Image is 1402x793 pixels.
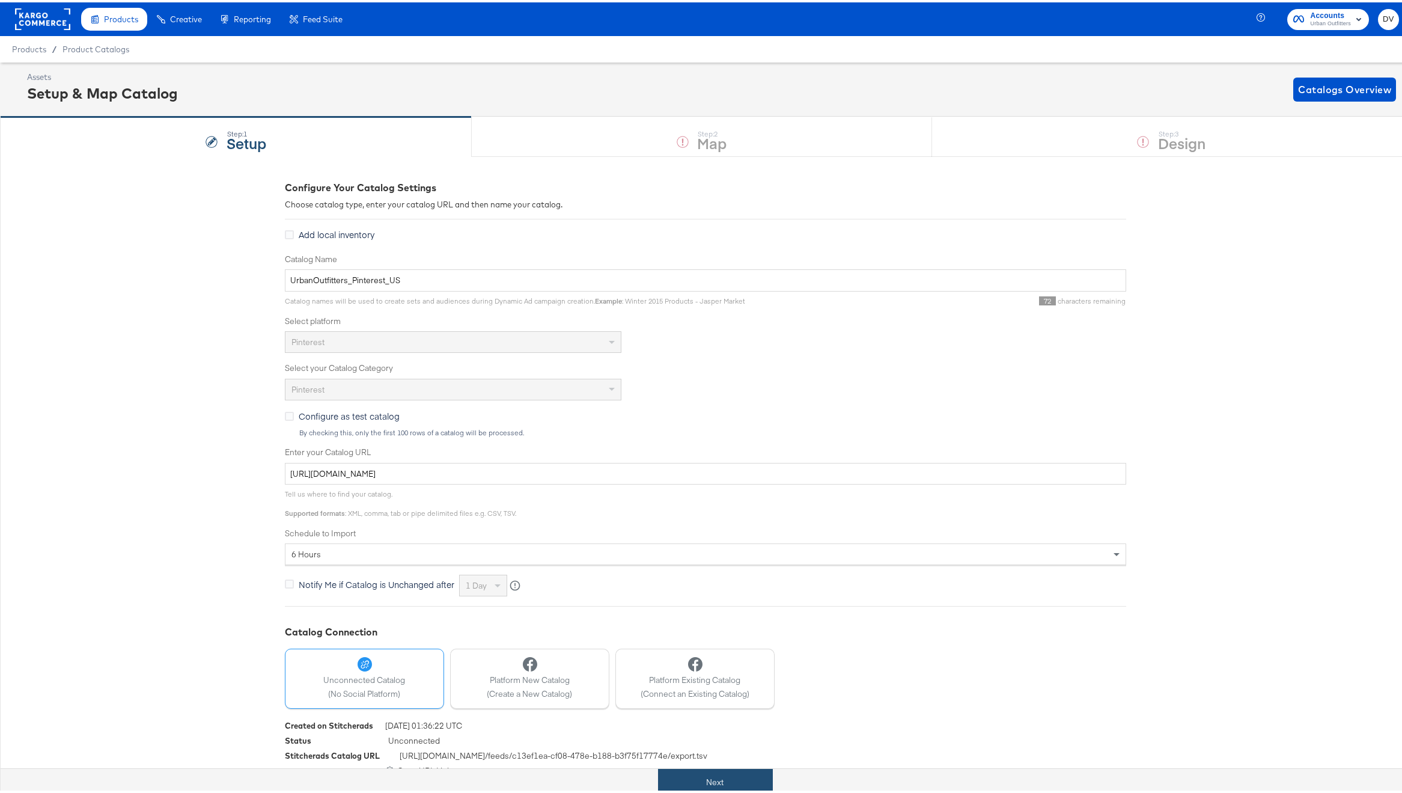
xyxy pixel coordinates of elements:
span: (Create a New Catalog) [487,686,573,697]
span: Products [12,42,46,52]
span: Pinterest [291,334,325,345]
div: Catalog Connection [285,623,1126,637]
span: (Connect an Existing Catalog) [641,686,749,697]
span: 1 day [466,578,487,589]
strong: Setup [227,130,266,150]
label: Select platform [285,313,1126,325]
span: Add local inventory [299,226,374,238]
span: 72 [1039,294,1056,303]
label: Catalog Name [285,251,1126,263]
label: Select your Catalog Category [285,360,1126,372]
button: Catalogs Overview [1293,75,1396,99]
button: Platform New Catalog(Create a New Catalog) [450,646,609,706]
div: Configure Your Catalog Settings [285,179,1126,192]
div: By checking this, only the first 100 rows of a catalog will be processed. [299,426,1126,435]
span: (No Social Platform) [324,686,406,697]
span: / [46,42,62,52]
span: Platform Existing Catalog [641,672,749,684]
span: Platform New Catalog [487,672,573,684]
div: Step: 1 [227,127,266,136]
span: Pinterest [291,382,325,393]
span: Configure as test catalog [299,408,400,420]
div: Choose catalog type, enter your catalog URL and then name your catalog. [285,197,1126,208]
span: Urban Outfitters [1310,17,1351,26]
div: Created on Stitcherads [285,718,373,729]
span: Unconnected Catalog [324,672,406,684]
label: Schedule to Import [285,525,1126,537]
span: [DATE] 01:36:22 UTC [385,718,462,733]
button: Unconnected Catalog(No Social Platform) [285,646,444,706]
strong: Supported formats [285,506,345,515]
input: Name your catalog e.g. My Dynamic Product Catalog [285,267,1126,289]
span: Notify Me if Catalog is Unchanged after [299,576,454,588]
span: DV [1383,10,1394,24]
button: Platform Existing Catalog(Connect an Existing Catalog) [615,646,775,706]
div: Stitcherads Catalog URL [285,748,380,759]
a: Product Catalogs [62,42,129,52]
span: Unconnected [388,733,440,748]
button: AccountsUrban Outfitters [1287,7,1369,28]
div: characters remaining [745,294,1126,304]
div: Setup & Map Catalog [27,81,178,101]
span: Products [104,12,138,22]
button: DV [1378,7,1399,28]
span: Feed Suite [303,12,343,22]
span: Reporting [234,12,271,22]
div: Status [285,733,311,744]
span: [URL][DOMAIN_NAME] /feeds/ c13ef1ea-cf08-478e-b188-b3f75f17774e /export.tsv [400,748,707,763]
span: Catalogs Overview [1298,79,1391,96]
label: Enter your Catalog URL [285,444,1126,456]
span: Accounts [1310,7,1351,20]
span: Tell us where to find your catalog. : XML, comma, tab or pipe delimited files e.g. CSV, TSV. [285,487,516,515]
div: Assets [27,69,178,81]
span: Creative [170,12,202,22]
input: Enter Catalog URL, e.g. http://www.example.com/products.xml [285,461,1126,483]
span: 6 hours [291,547,321,557]
strong: Example [595,294,622,303]
span: Catalog names will be used to create sets and audiences during Dynamic Ad campaign creation. : Wi... [285,294,745,303]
